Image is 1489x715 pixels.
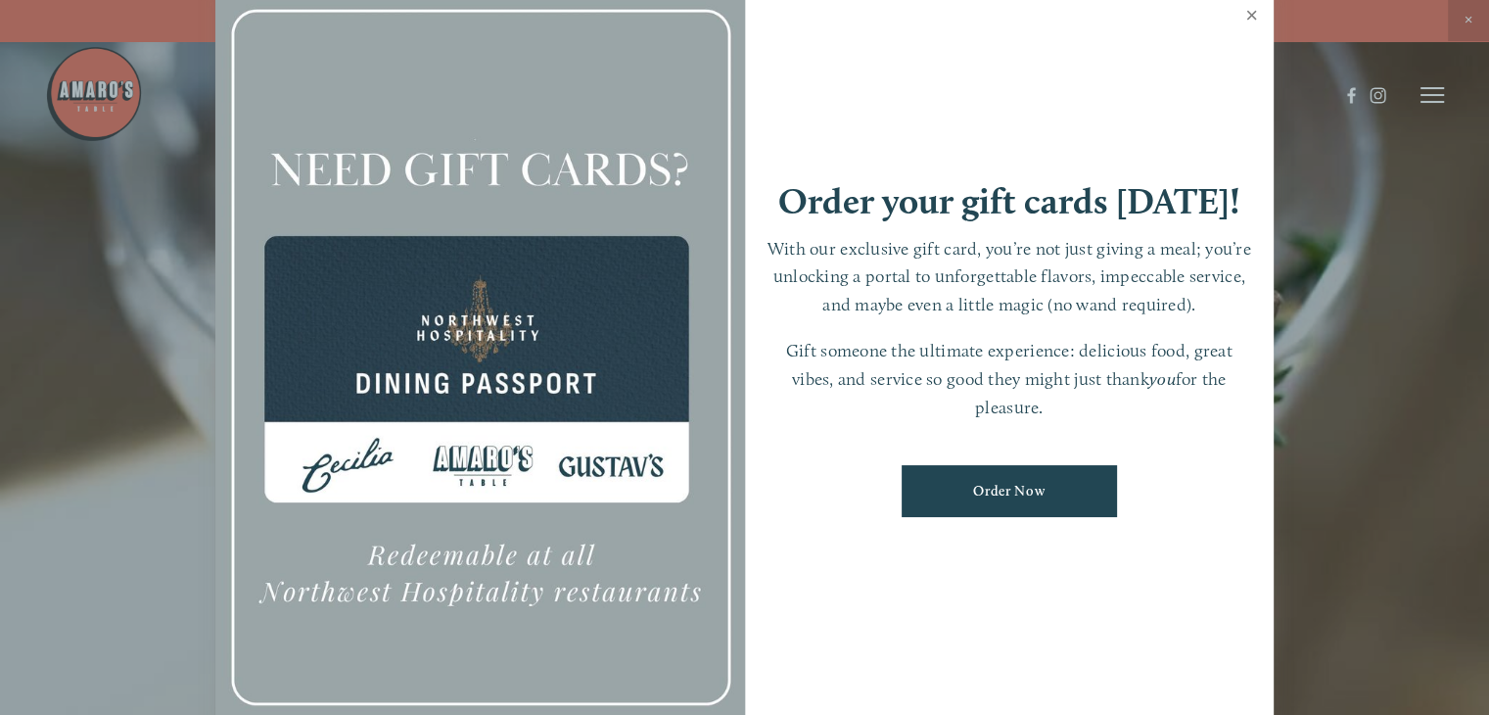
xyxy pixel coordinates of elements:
[902,465,1117,517] a: Order Now
[765,337,1255,421] p: Gift someone the ultimate experience: delicious food, great vibes, and service so good they might...
[765,235,1255,319] p: With our exclusive gift card, you’re not just giving a meal; you’re unlocking a portal to unforge...
[778,183,1240,219] h1: Order your gift cards [DATE]!
[1149,368,1176,389] em: you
